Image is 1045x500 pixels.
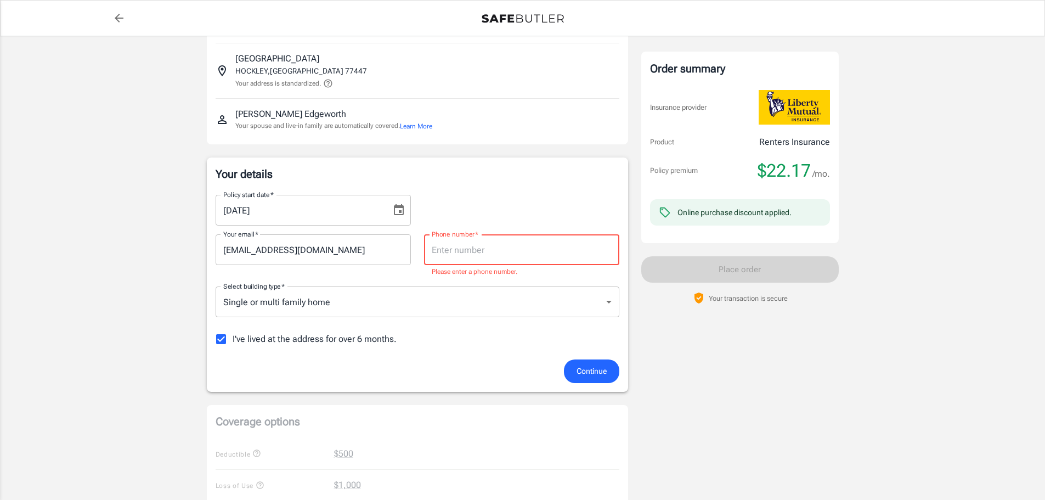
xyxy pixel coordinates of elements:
[650,102,707,113] p: Insurance provider
[709,293,788,304] p: Your transaction is secure
[812,166,830,182] span: /mo.
[759,136,830,149] p: Renters Insurance
[577,364,607,378] span: Continue
[216,234,411,265] input: Enter email
[400,121,432,131] button: Learn More
[216,166,619,182] p: Your details
[108,7,130,29] a: back to quotes
[223,190,274,199] label: Policy start date
[223,229,258,239] label: Your email
[233,333,397,346] span: I've lived at the address for over 6 months.
[235,52,319,65] p: [GEOGRAPHIC_DATA]
[235,65,367,76] p: HOCKLEY , [GEOGRAPHIC_DATA] 77447
[677,207,792,218] div: Online purchase discount applied.
[424,234,619,265] input: Enter number
[223,282,285,291] label: Select building type
[432,229,478,239] label: Phone number
[216,195,383,226] input: MM/DD/YYYY
[758,160,811,182] span: $22.17
[650,60,830,77] div: Order summary
[650,137,674,148] p: Product
[216,64,229,77] svg: Insured address
[235,108,346,121] p: [PERSON_NAME] Edgeworth
[388,199,410,221] button: Choose date, selected date is Sep 28, 2025
[216,113,229,126] svg: Insured person
[482,14,564,23] img: Back to quotes
[216,286,619,317] div: Single or multi family home
[759,90,830,125] img: Liberty Mutual
[564,359,619,383] button: Continue
[235,78,321,88] p: Your address is standardized.
[235,121,432,131] p: Your spouse and live-in family are automatically covered.
[650,165,698,176] p: Policy premium
[432,267,612,278] p: Please enter a phone number.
